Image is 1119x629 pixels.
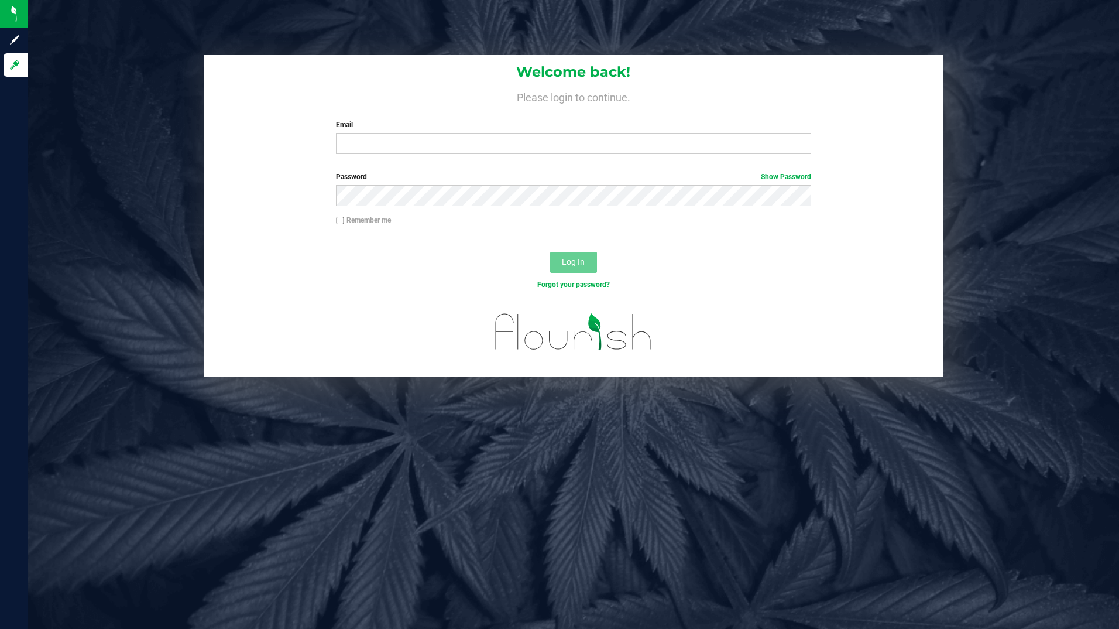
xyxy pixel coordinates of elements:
a: Show Password [761,173,811,181]
inline-svg: Sign up [9,34,20,46]
a: Forgot your password? [537,281,610,289]
span: Password [336,173,367,181]
label: Remember me [336,215,391,225]
input: Remember me [336,217,344,225]
img: flourish_logo.svg [481,302,666,362]
inline-svg: Log in [9,59,20,71]
h4: Please login to continue. [204,89,943,103]
span: Log In [562,257,585,266]
h1: Welcome back! [204,64,943,80]
label: Email [336,119,811,130]
button: Log In [550,252,597,273]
